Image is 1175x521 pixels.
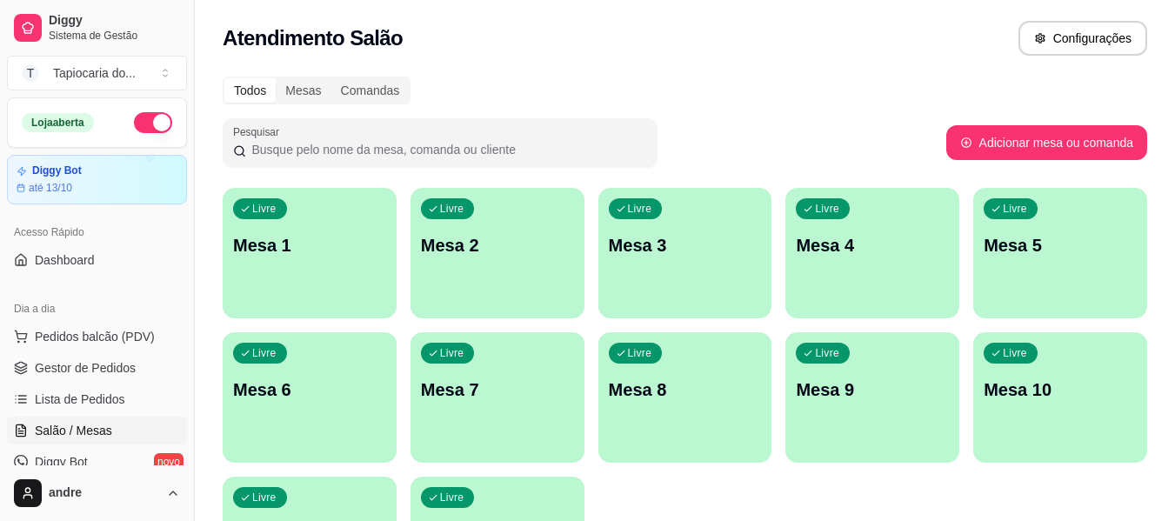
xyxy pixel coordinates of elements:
p: Livre [440,491,464,504]
p: Livre [1003,202,1027,216]
button: LivreMesa 8 [598,332,772,463]
p: Mesa 6 [233,377,386,402]
div: Mesas [276,78,330,103]
a: Dashboard [7,246,187,274]
p: Mesa 5 [984,233,1137,257]
p: Mesa 4 [796,233,949,257]
p: Mesa 1 [233,233,386,257]
span: andre [49,485,159,501]
p: Mesa 3 [609,233,762,257]
p: Mesa 2 [421,233,574,257]
button: LivreMesa 10 [973,332,1147,463]
span: Lista de Pedidos [35,391,125,408]
a: Salão / Mesas [7,417,187,444]
a: Lista de Pedidos [7,385,187,413]
span: Gestor de Pedidos [35,359,136,377]
div: Comandas [331,78,410,103]
button: Adicionar mesa ou comanda [946,125,1147,160]
p: Mesa 7 [421,377,574,402]
p: Livre [440,346,464,360]
h2: Atendimento Salão [223,24,403,52]
div: Todos [224,78,276,103]
p: Livre [628,202,652,216]
span: Sistema de Gestão [49,29,180,43]
div: Acesso Rápido [7,218,187,246]
button: Configurações [1018,21,1147,56]
button: LivreMesa 4 [785,188,959,318]
div: Tapiocaria do ... [53,64,136,82]
div: Loja aberta [22,113,94,132]
button: LivreMesa 2 [411,188,584,318]
p: Livre [628,346,652,360]
a: Gestor de Pedidos [7,354,187,382]
span: Salão / Mesas [35,422,112,439]
a: DiggySistema de Gestão [7,7,187,49]
p: Mesa 10 [984,377,1137,402]
span: Diggy Bot [35,453,88,471]
p: Livre [1003,346,1027,360]
button: Select a team [7,56,187,90]
p: Mesa 8 [609,377,762,402]
button: LivreMesa 6 [223,332,397,463]
p: Livre [440,202,464,216]
button: Alterar Status [134,112,172,133]
p: Livre [815,202,839,216]
label: Pesquisar [233,124,285,139]
article: Diggy Bot [32,164,82,177]
span: T [22,64,39,82]
button: andre [7,472,187,514]
button: LivreMesa 7 [411,332,584,463]
button: LivreMesa 5 [973,188,1147,318]
p: Livre [815,346,839,360]
input: Pesquisar [246,141,647,158]
span: Pedidos balcão (PDV) [35,328,155,345]
a: Diggy Botaté 13/10 [7,155,187,204]
span: Diggy [49,13,180,29]
button: LivreMesa 3 [598,188,772,318]
button: LivreMesa 9 [785,332,959,463]
p: Livre [252,202,277,216]
span: Dashboard [35,251,95,269]
p: Mesa 9 [796,377,949,402]
article: até 13/10 [29,181,72,195]
div: Dia a dia [7,295,187,323]
button: LivreMesa 1 [223,188,397,318]
p: Livre [252,346,277,360]
button: Pedidos balcão (PDV) [7,323,187,351]
p: Livre [252,491,277,504]
a: Diggy Botnovo [7,448,187,476]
